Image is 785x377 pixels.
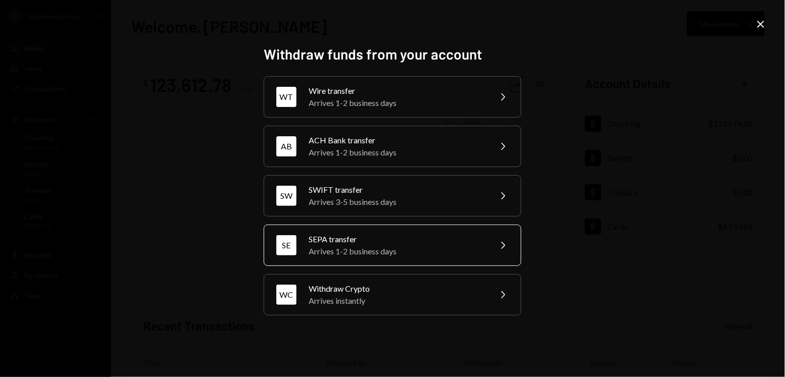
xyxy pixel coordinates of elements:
[276,285,297,305] div: WC
[264,225,521,266] button: SESEPA transferArrives 1-2 business days
[276,235,297,255] div: SE
[309,196,484,208] div: Arrives 3-5 business days
[309,295,484,307] div: Arrives instantly
[309,184,484,196] div: SWIFT transfer
[309,85,484,97] div: Wire transfer
[276,87,297,107] div: WT
[309,146,484,158] div: Arrives 1-2 business days
[309,245,484,257] div: Arrives 1-2 business days
[309,283,484,295] div: Withdraw Crypto
[309,233,484,245] div: SEPA transfer
[276,186,297,206] div: SW
[276,136,297,156] div: AB
[264,76,521,118] button: WTWire transferArrives 1-2 business days
[264,274,521,315] button: WCWithdraw CryptoArrives instantly
[264,175,521,217] button: SWSWIFT transferArrives 3-5 business days
[309,97,484,109] div: Arrives 1-2 business days
[264,126,521,167] button: ABACH Bank transferArrives 1-2 business days
[309,134,484,146] div: ACH Bank transfer
[264,44,521,64] h2: Withdraw funds from your account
